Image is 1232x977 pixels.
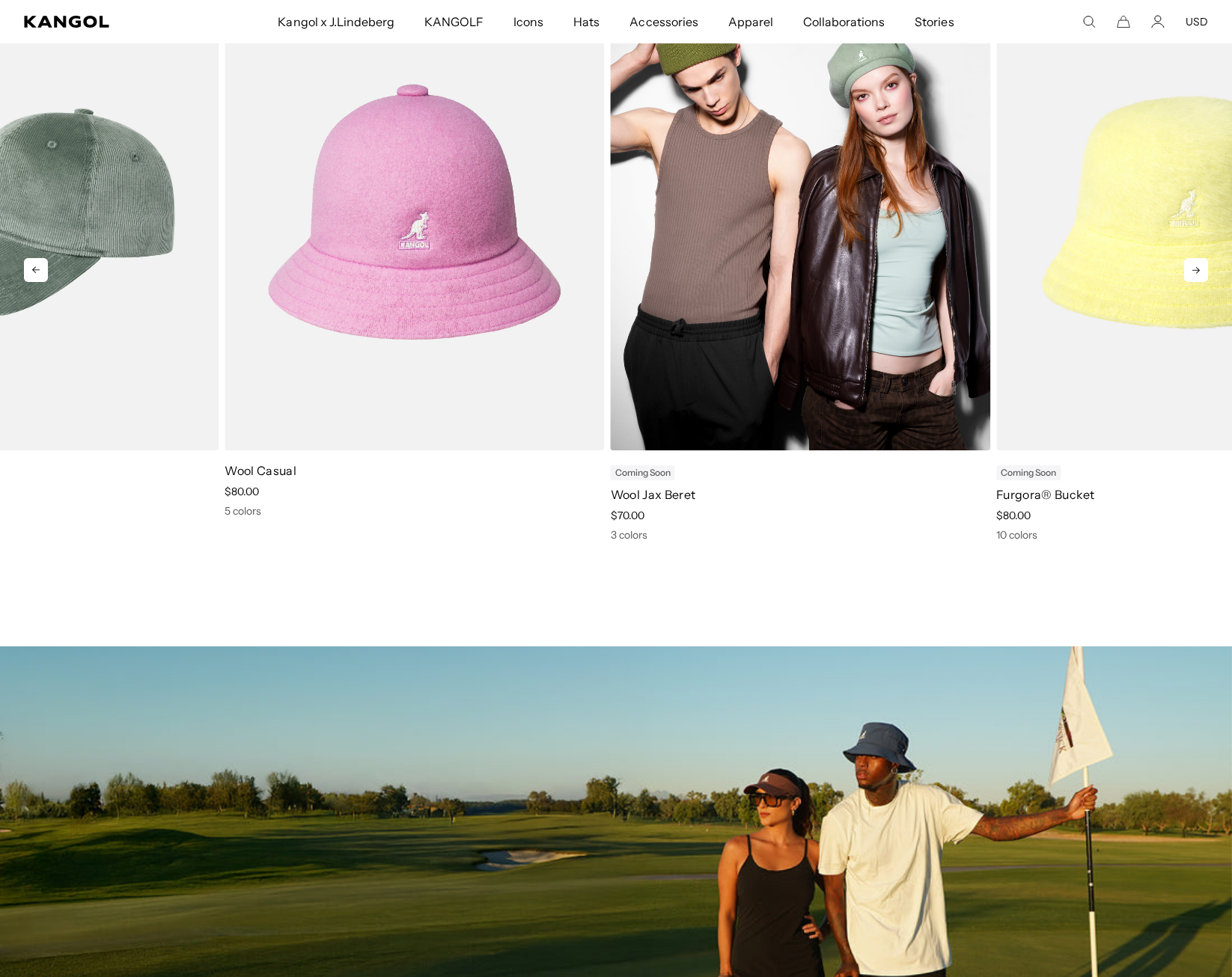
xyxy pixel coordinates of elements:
div: 5 colors [225,504,604,518]
a: Kangol [24,16,183,28]
p: Wool Casual [225,462,604,479]
div: Coming Soon [611,465,675,480]
button: USD [1186,15,1208,28]
button: Cart [1117,15,1130,28]
div: Coming Soon [996,465,1061,480]
span: $80.00 [225,485,259,498]
div: 3 colors [611,528,990,542]
span: $70.00 [611,509,644,522]
a: Account [1151,15,1165,28]
span: $80.00 [996,509,1031,522]
summary: Search here [1082,15,1096,28]
p: Wool Jax Beret [611,486,990,503]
